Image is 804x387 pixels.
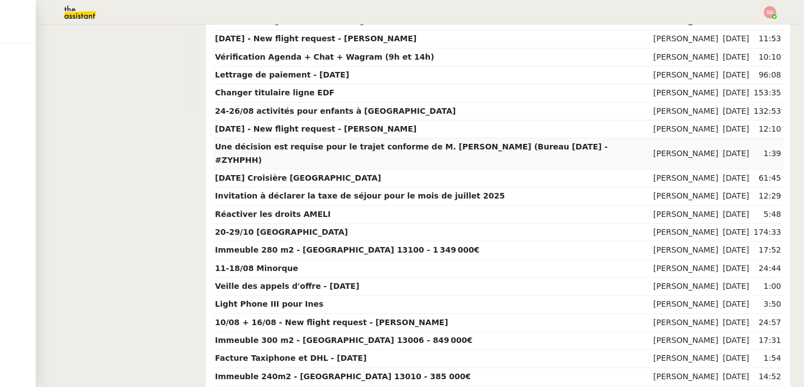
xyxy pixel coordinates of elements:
strong: Veille des appels d'offre - [DATE] [215,282,360,291]
td: [DATE] [720,170,751,187]
img: svg [764,6,776,18]
td: [DATE] [720,368,751,386]
strong: Immeuble 240m2 - [GEOGRAPHIC_DATA] 13010 - 385 000€ [215,372,471,381]
td: 10:10 [752,49,783,66]
td: 96:08 [752,66,783,84]
td: [DATE] [720,224,751,241]
td: [DATE] [720,49,751,66]
td: [DATE] [720,332,751,350]
td: [DATE] [720,66,751,84]
td: [PERSON_NAME] [651,314,720,332]
td: [PERSON_NAME] [651,120,720,138]
td: 174:33 [752,224,783,241]
td: [DATE] [720,296,751,313]
td: [PERSON_NAME] [651,30,720,48]
td: [DATE] [720,241,751,259]
td: 12:29 [752,187,783,205]
td: [DATE] [720,138,751,170]
strong: Facture Taxiphone et DHL - [DATE] [215,354,367,362]
strong: Une décision est requise pour le trajet conforme de M. [PERSON_NAME] (Bureau [DATE] -#ZYHPHH) [215,142,607,164]
strong: Invitation à déclarer la taxe de séjour pour le mois de juillet 2025 [215,191,505,200]
td: [DATE] [720,350,751,367]
td: [DATE] [720,30,751,48]
td: 132:53 [752,103,783,120]
strong: Immeuble 300 m2 - [GEOGRAPHIC_DATA] 13006 - 849 000€ [215,336,472,345]
strong: Vérification Agenda + Chat + Wagram (9h et 14h) [215,16,434,25]
strong: 24-26/08 activités pour enfants à [GEOGRAPHIC_DATA] [215,107,456,115]
td: [PERSON_NAME] [651,260,720,278]
strong: Vérification Agenda + Chat + Wagram (9h et 14h) [215,52,434,61]
td: 17:31 [752,332,783,350]
td: 24:44 [752,260,783,278]
td: 1:00 [752,278,783,296]
td: 5:48 [752,206,783,224]
td: [DATE] [720,314,751,332]
td: [PERSON_NAME] [651,84,720,102]
strong: Changer titulaire ligne EDF [215,88,334,97]
td: [PERSON_NAME] [651,368,720,386]
td: 61:45 [752,170,783,187]
td: [PERSON_NAME] [651,350,720,367]
td: [DATE] [720,120,751,138]
td: 17:52 [752,241,783,259]
td: [DATE] [720,187,751,205]
strong: Light Phone III pour Ines [215,299,323,308]
td: [PERSON_NAME] [651,332,720,350]
td: [DATE] [720,260,751,278]
strong: [DATE] Croisière [GEOGRAPHIC_DATA] [215,173,381,182]
td: [PERSON_NAME] [651,206,720,224]
td: [PERSON_NAME] [651,66,720,84]
td: [PERSON_NAME] [651,187,720,205]
td: [DATE] [720,278,751,296]
td: 24:57 [752,314,783,332]
td: 12:10 [752,120,783,138]
td: [PERSON_NAME] [651,241,720,259]
strong: 11-18/08 Minorque [215,264,298,273]
td: [DATE] [720,103,751,120]
td: [PERSON_NAME] [651,170,720,187]
td: [PERSON_NAME] [651,224,720,241]
strong: 20-29/10 [GEOGRAPHIC_DATA] [215,228,348,236]
strong: Lettrage de paiement - [DATE] [215,70,349,79]
strong: 10/08 + 16/08 - New flight request - [PERSON_NAME] [215,318,448,327]
td: [DATE] [720,84,751,102]
td: [DATE] [720,206,751,224]
td: [PERSON_NAME] [651,296,720,313]
strong: Immeuble 280 m2 - [GEOGRAPHIC_DATA] 13100 - 1 349 000€ [215,245,480,254]
td: [PERSON_NAME] [651,103,720,120]
td: 1:39 [752,138,783,170]
td: [PERSON_NAME] [651,138,720,170]
strong: [DATE] - New flight request - [PERSON_NAME] [215,34,417,43]
td: 153:35 [752,84,783,102]
td: 1:54 [752,350,783,367]
strong: [DATE] - New flight request - [PERSON_NAME] [215,124,417,133]
td: 3:50 [752,296,783,313]
td: 11:53 [752,30,783,48]
td: 14:52 [752,368,783,386]
td: [PERSON_NAME] [651,278,720,296]
td: [PERSON_NAME] [651,49,720,66]
strong: Réactiver les droits AMELI [215,210,331,219]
